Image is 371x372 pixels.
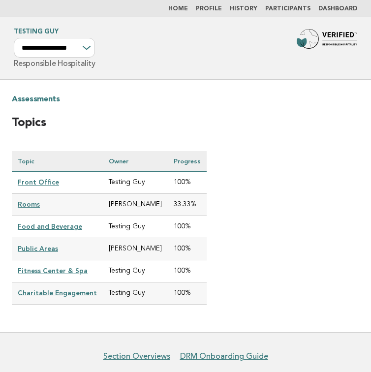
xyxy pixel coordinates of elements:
[103,151,168,172] th: Owner
[196,6,222,12] a: Profile
[318,6,357,12] a: Dashboard
[18,267,88,275] a: Fitness Center & Spa
[18,289,97,297] a: Charitable Engagement
[297,29,358,49] img: Forbes Travel Guide
[168,171,207,193] td: 100%
[18,222,82,230] a: Food and Beverage
[168,216,207,238] td: 100%
[168,260,207,282] td: 100%
[14,29,58,35] a: Testing Guy
[103,238,168,260] td: [PERSON_NAME]
[18,200,40,208] a: Rooms
[168,193,207,216] td: 33.33%
[168,151,207,172] th: Progress
[168,6,188,12] a: Home
[103,216,168,238] td: Testing Guy
[12,92,60,107] a: Assessments
[103,193,168,216] td: [PERSON_NAME]
[103,351,170,361] a: Section Overviews
[14,29,95,67] h1: Responsible Hospitality
[180,351,268,361] a: DRM Onboarding Guide
[18,245,58,252] a: Public Areas
[230,6,257,12] a: History
[103,282,168,305] td: Testing Guy
[103,260,168,282] td: Testing Guy
[18,178,59,186] a: Front Office
[168,238,207,260] td: 100%
[168,282,207,305] td: 100%
[12,115,359,139] h2: Topics
[103,171,168,193] td: Testing Guy
[265,6,310,12] a: Participants
[12,151,103,172] th: Topic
